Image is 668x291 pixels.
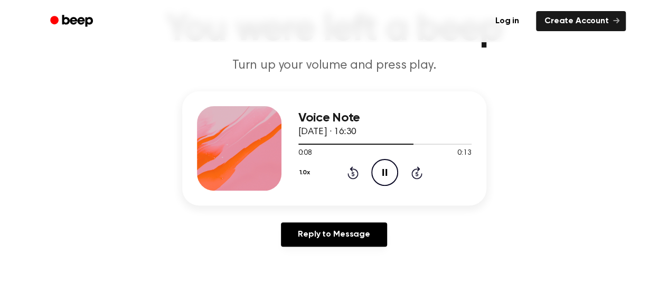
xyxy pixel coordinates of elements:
[281,222,387,247] a: Reply to Message
[43,11,102,32] a: Beep
[298,164,314,182] button: 1.0x
[536,11,626,31] a: Create Account
[298,148,312,159] span: 0:08
[485,9,530,33] a: Log in
[131,57,537,74] p: Turn up your volume and press play.
[298,111,472,125] h3: Voice Note
[298,127,356,137] span: [DATE] · 16:30
[457,148,471,159] span: 0:13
